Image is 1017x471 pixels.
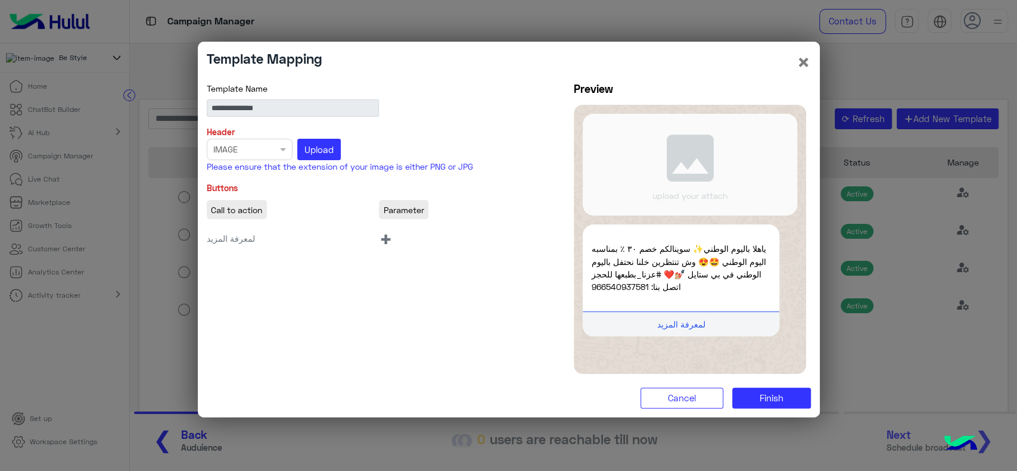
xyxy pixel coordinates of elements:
span: Call to action [207,200,267,219]
span: لمعرفة المزيد [652,319,710,329]
button: Upload [297,139,341,160]
label: Template Name [207,82,268,95]
span: Parameter [379,200,428,219]
p: Buttons [207,182,552,194]
p: Header [207,126,552,138]
button: Finish [732,388,811,409]
button: × [797,51,811,73]
img: wa-template-preview [574,105,806,374]
span: لمعرفة المزيد [207,233,255,244]
img: hulul-logo.png [940,423,981,465]
p: ياهلا باليوم الوطني✨ سوينالكم خصم ٣٠ ٪؜ بمناسبه اليوم الوطني 🤩😍 وش تنتظرين خلنا نحتفل باليوم الوط... [592,242,770,294]
div: upload your attach [583,114,797,216]
span: Finish [760,392,783,403]
span: image [596,127,784,189]
span: Please ensure that the extension of your image is either PNG or JPG [207,161,473,171]
h5: Preview [574,82,806,96]
span: Upload [304,144,334,155]
button: Cancel [640,388,723,409]
h4: Template Mapping [207,51,322,67]
button: لمعرفة المزيد [583,311,779,336]
span: + [379,225,393,252]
